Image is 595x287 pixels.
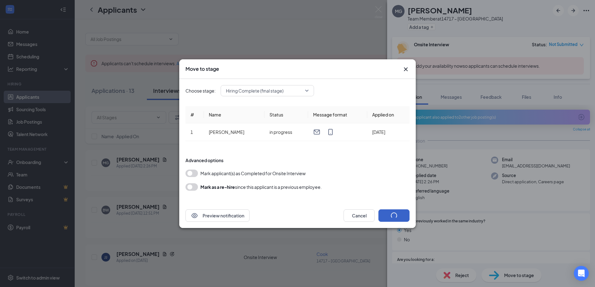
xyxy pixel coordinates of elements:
[191,212,198,219] svg: Eye
[200,184,235,190] b: Mark as a re-hire
[200,170,306,177] span: Mark applicant(s) as Completed for Onsite Interview
[190,129,193,135] span: 1
[204,106,265,123] th: Name
[313,128,321,136] svg: Email
[185,209,250,222] button: EyePreview notification
[367,123,410,141] td: [DATE]
[265,123,308,141] td: in progress
[200,183,322,191] div: since this applicant is a previous employee.
[367,106,410,123] th: Applied on
[402,66,410,73] svg: Cross
[185,66,219,72] h3: Move to stage
[226,86,283,95] span: Hiring Complete (final stage)
[185,87,216,94] span: Choose stage:
[327,128,334,136] svg: MobileSms
[265,106,308,123] th: Status
[204,123,265,141] td: [PERSON_NAME]
[185,157,410,163] div: Advanced options
[185,106,204,123] th: #
[402,66,410,73] button: Close
[344,209,375,222] button: Cancel
[308,106,367,123] th: Message format
[574,266,589,281] div: Open Intercom Messenger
